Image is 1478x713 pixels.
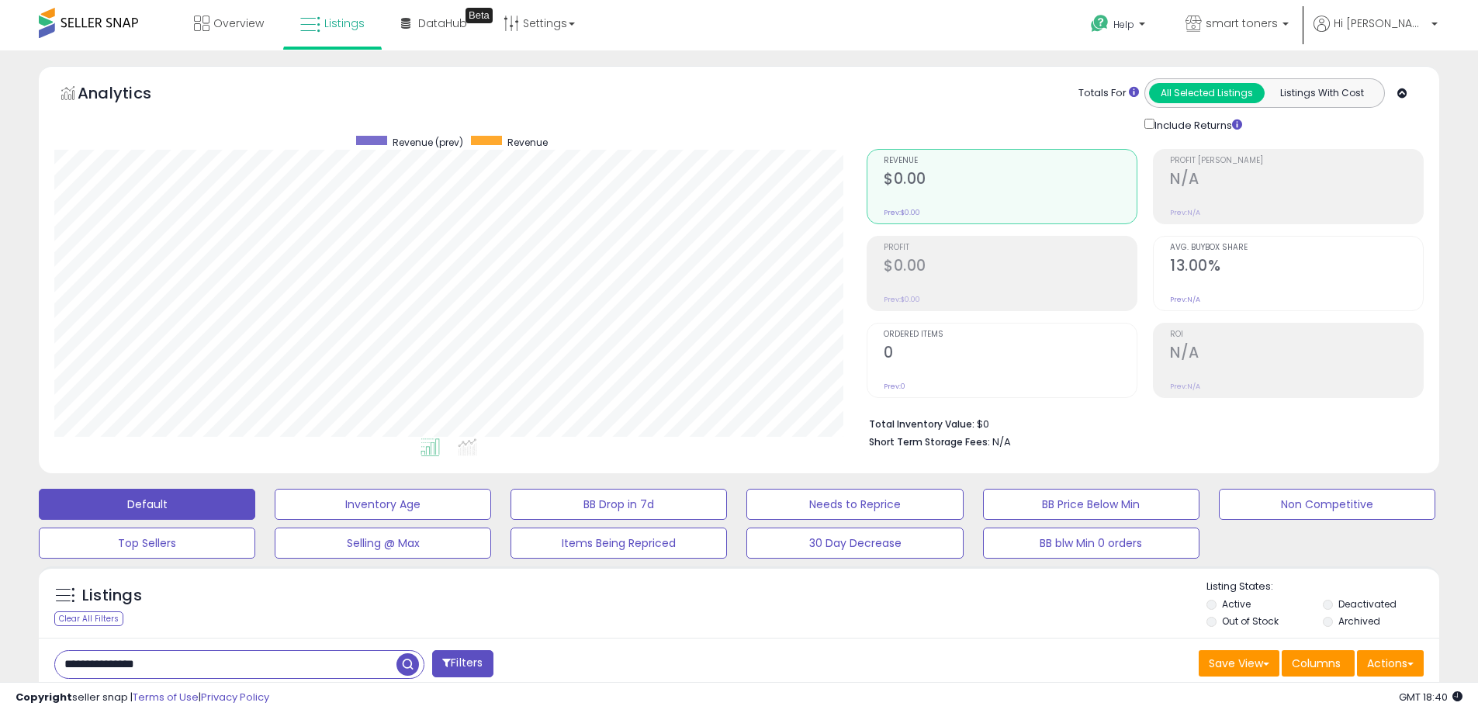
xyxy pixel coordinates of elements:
[1199,650,1279,677] button: Save View
[466,8,493,23] div: Tooltip anchor
[1292,656,1341,671] span: Columns
[1133,116,1261,133] div: Include Returns
[1399,690,1462,704] span: 2025-09-16 18:40 GMT
[1338,614,1380,628] label: Archived
[1149,83,1265,103] button: All Selected Listings
[884,257,1137,278] h2: $0.00
[1170,295,1200,304] small: Prev: N/A
[1078,86,1139,101] div: Totals For
[1334,16,1427,31] span: Hi [PERSON_NAME]
[213,16,264,31] span: Overview
[1170,382,1200,391] small: Prev: N/A
[1170,331,1423,339] span: ROI
[324,16,365,31] span: Listings
[16,691,269,705] div: seller snap | |
[1264,83,1379,103] button: Listings With Cost
[1170,157,1423,165] span: Profit [PERSON_NAME]
[1282,650,1355,677] button: Columns
[511,489,727,520] button: BB Drop in 7d
[39,528,255,559] button: Top Sellers
[1219,489,1435,520] button: Non Competitive
[1206,580,1439,594] p: Listing States:
[507,136,548,149] span: Revenue
[983,528,1199,559] button: BB blw Min 0 orders
[1206,16,1278,31] span: smart toners
[992,434,1011,449] span: N/A
[1170,257,1423,278] h2: 13.00%
[983,489,1199,520] button: BB Price Below Min
[1222,597,1251,611] label: Active
[884,170,1137,191] h2: $0.00
[1090,14,1109,33] i: Get Help
[82,585,142,607] h5: Listings
[133,690,199,704] a: Terms of Use
[1170,244,1423,252] span: Avg. Buybox Share
[1078,2,1161,50] a: Help
[869,414,1412,432] li: $0
[869,417,974,431] b: Total Inventory Value:
[275,528,491,559] button: Selling @ Max
[54,611,123,626] div: Clear All Filters
[201,690,269,704] a: Privacy Policy
[1357,650,1424,677] button: Actions
[884,157,1137,165] span: Revenue
[432,650,493,677] button: Filters
[1170,208,1200,217] small: Prev: N/A
[1338,597,1397,611] label: Deactivated
[884,344,1137,365] h2: 0
[884,208,920,217] small: Prev: $0.00
[884,295,920,304] small: Prev: $0.00
[39,489,255,520] button: Default
[884,244,1137,252] span: Profit
[1113,18,1134,31] span: Help
[1170,344,1423,365] h2: N/A
[16,690,72,704] strong: Copyright
[418,16,467,31] span: DataHub
[511,528,727,559] button: Items Being Repriced
[275,489,491,520] button: Inventory Age
[1170,170,1423,191] h2: N/A
[746,528,963,559] button: 30 Day Decrease
[746,489,963,520] button: Needs to Reprice
[1314,16,1438,50] a: Hi [PERSON_NAME]
[869,435,990,448] b: Short Term Storage Fees:
[1222,614,1279,628] label: Out of Stock
[78,82,182,108] h5: Analytics
[884,382,905,391] small: Prev: 0
[393,136,463,149] span: Revenue (prev)
[884,331,1137,339] span: Ordered Items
